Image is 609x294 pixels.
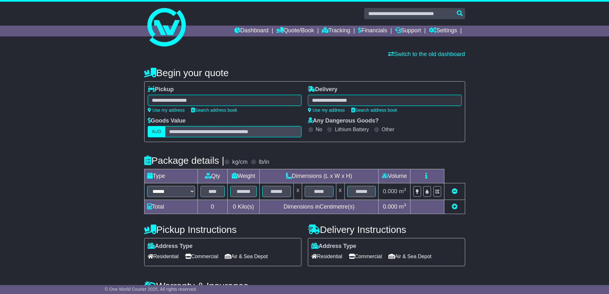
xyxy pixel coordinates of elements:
label: Address Type [148,243,193,250]
a: Add new item [452,203,457,210]
label: Goods Value [148,117,186,124]
label: Lithium Battery [335,126,369,132]
span: Commercial [185,251,218,261]
a: Tracking [322,26,350,36]
span: Air & Sea Depot [388,251,432,261]
h4: Pickup Instructions [144,224,301,235]
a: Settings [429,26,457,36]
span: 0.000 [383,188,397,195]
td: x [336,183,344,200]
span: 0.000 [383,203,397,210]
td: Kilo(s) [227,200,260,214]
label: AUD [148,126,166,137]
label: Delivery [308,86,338,93]
span: m [399,203,406,210]
span: m [399,188,406,195]
label: Other [382,126,394,132]
label: Pickup [148,86,174,93]
a: Support [395,26,421,36]
td: Volume [379,169,410,183]
span: 0 [233,203,236,210]
a: Search address book [191,107,237,113]
a: Use my address [308,107,345,113]
td: Type [144,169,198,183]
sup: 3 [404,187,406,192]
label: Any Dangerous Goods? [308,117,379,124]
label: Address Type [311,243,356,250]
td: Qty [198,169,227,183]
a: Search address book [351,107,397,113]
a: Remove this item [452,188,457,195]
span: Commercial [349,251,382,261]
a: Quote/Book [276,26,314,36]
h4: Package details | [144,155,224,166]
td: Dimensions in Centimetre(s) [260,200,379,214]
label: lb/in [259,159,269,166]
td: Dimensions (L x W x H) [260,169,379,183]
a: Use my address [148,107,185,113]
h4: Warranty & Insurance [144,281,465,291]
sup: 3 [404,203,406,207]
span: Residential [311,251,342,261]
span: Residential [148,251,179,261]
span: Air & Sea Depot [225,251,268,261]
td: Weight [227,169,260,183]
td: x [294,183,302,200]
td: 0 [198,200,227,214]
a: Switch to the old dashboard [388,51,465,57]
h4: Begin your quote [144,68,465,78]
a: Financials [358,26,387,36]
label: kg/cm [232,159,247,166]
td: Total [144,200,198,214]
label: No [316,126,322,132]
a: Dashboard [234,26,269,36]
span: © One World Courier 2025. All rights reserved. [105,287,197,292]
h4: Delivery Instructions [308,224,465,235]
